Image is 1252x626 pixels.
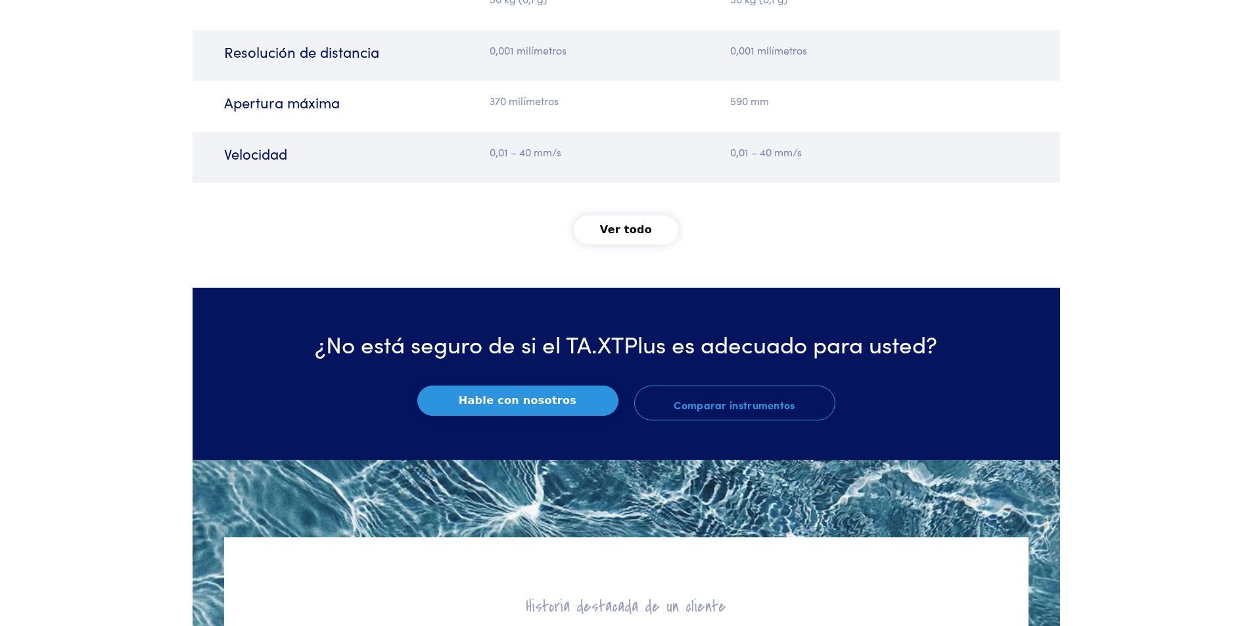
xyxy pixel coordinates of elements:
font: Velocidad [224,143,287,164]
font: 0,01 – 40 mm/s [490,145,561,159]
button: Ver todo [574,215,678,244]
font: 0,001 milímetros [490,43,567,57]
font: 0,001 milímetros [730,43,807,57]
font: Historia destacada de un cliente [526,595,726,618]
font: 0,01 – 40 mm/s [730,145,802,159]
font: Comparar instrumentos [674,397,795,412]
font: 590 mm [730,93,769,108]
font: Resolución de distancia [224,41,379,62]
button: Hable con nosotros [417,386,618,416]
font: Apertura máxima [224,92,340,112]
font: 370 milímetros [490,93,559,108]
font: Ver todo [600,223,652,236]
font: Hable con nosotros [459,394,576,407]
font: ¿No está seguro de si el TA.XTPlus es adecuado para usted? [315,327,937,359]
a: Comparar instrumentos [634,386,835,420]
